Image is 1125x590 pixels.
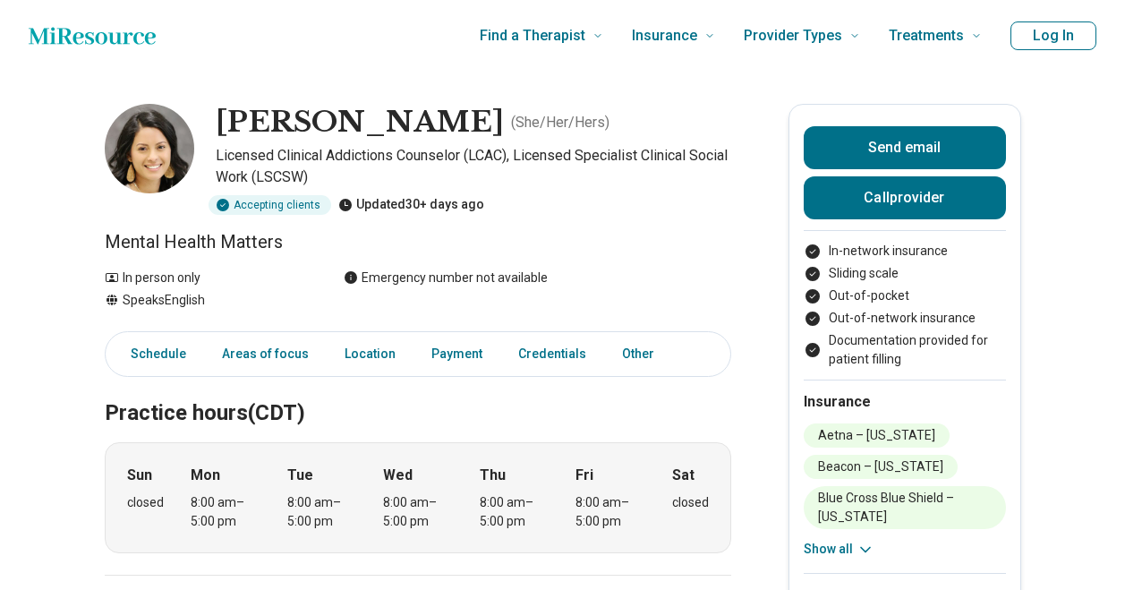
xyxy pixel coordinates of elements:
strong: Tue [287,465,313,486]
li: In-network insurance [804,242,1006,261]
p: ( She/Her/Hers ) [511,112,609,133]
p: Licensed Clinical Addictions Counselor (LCAC), Licensed Specialist Clinical Social Work (LSCSW) [216,145,731,188]
h1: [PERSON_NAME] [216,104,504,141]
a: Location [334,336,406,372]
li: Aetna – [US_STATE] [804,423,950,448]
a: Other [611,336,676,372]
strong: Mon [191,465,220,486]
div: 8:00 am – 5:00 pm [575,493,644,531]
span: Insurance [632,23,697,48]
div: In person only [105,269,308,287]
ul: Payment options [804,242,1006,369]
strong: Sat [672,465,695,486]
a: Credentials [507,336,597,372]
li: Sliding scale [804,264,1006,283]
button: Callprovider [804,176,1006,219]
li: Blue Cross Blue Shield – [US_STATE] [804,486,1006,529]
img: Brenda Hernandez, Licensed Clinical Addictions Counselor (LCAC) [105,104,194,193]
div: Updated 30+ days ago [338,195,484,215]
div: Speaks English [105,291,308,310]
div: closed [672,493,709,512]
button: Send email [804,126,1006,169]
h2: Insurance [804,391,1006,413]
strong: Thu [480,465,506,486]
div: Emergency number not available [344,269,548,287]
div: 8:00 am – 5:00 pm [287,493,356,531]
div: When does the program meet? [105,442,731,553]
span: Find a Therapist [480,23,585,48]
li: Documentation provided for patient filling [804,331,1006,369]
a: Areas of focus [211,336,320,372]
a: Payment [421,336,493,372]
strong: Wed [383,465,413,486]
button: Show all [804,540,874,559]
p: Mental Health Matters [105,229,731,254]
span: Treatments [889,23,964,48]
span: Provider Types [744,23,842,48]
li: Out-of-pocket [804,286,1006,305]
h2: Practice hours (CDT) [105,355,731,429]
a: Schedule [109,336,197,372]
div: Accepting clients [209,195,331,215]
a: Home page [29,18,156,54]
li: Beacon – [US_STATE] [804,455,958,479]
strong: Sun [127,465,152,486]
div: 8:00 am – 5:00 pm [480,493,549,531]
button: Log In [1010,21,1096,50]
div: closed [127,493,164,512]
li: Out-of-network insurance [804,309,1006,328]
div: 8:00 am – 5:00 pm [383,493,452,531]
strong: Fri [575,465,593,486]
div: 8:00 am – 5:00 pm [191,493,260,531]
